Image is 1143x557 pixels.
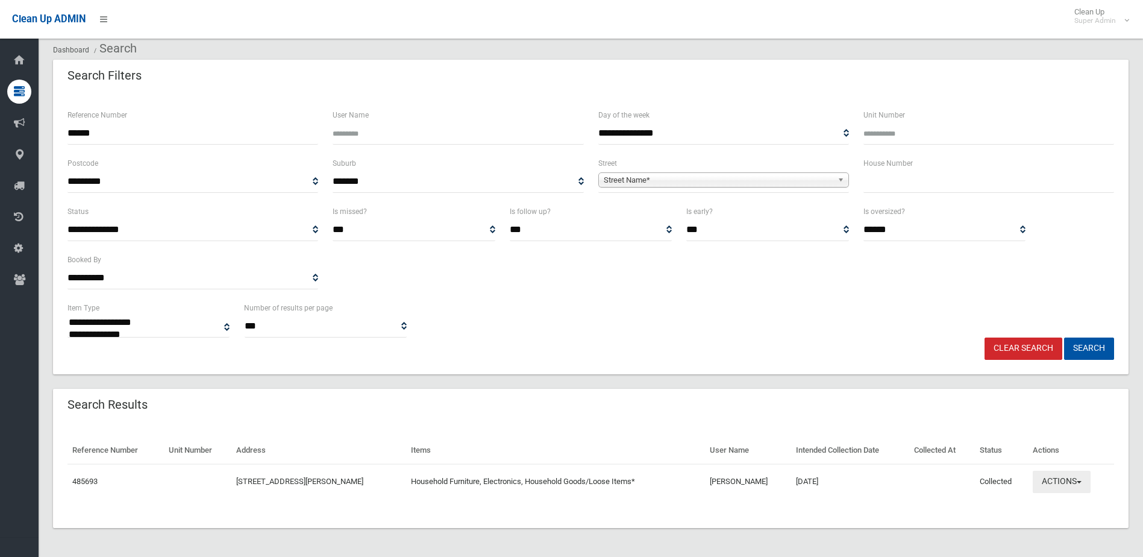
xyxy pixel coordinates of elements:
label: Day of the week [598,109,650,122]
label: User Name [333,109,369,122]
th: Items [406,437,705,464]
th: Actions [1028,437,1114,464]
label: Item Type [67,301,99,315]
button: Actions [1033,471,1091,493]
small: Super Admin [1074,16,1116,25]
label: Suburb [333,157,356,170]
button: Search [1064,338,1114,360]
header: Search Results [53,393,162,417]
span: Clean Up [1068,7,1128,25]
label: Is follow up? [510,205,551,218]
label: Reference Number [67,109,127,122]
a: Dashboard [53,46,89,54]
label: Number of results per page [244,301,333,315]
label: Postcode [67,157,98,170]
label: Unit Number [863,109,905,122]
header: Search Filters [53,64,156,87]
a: [STREET_ADDRESS][PERSON_NAME] [236,477,363,486]
th: Reference Number [67,437,164,464]
label: House Number [863,157,913,170]
label: Is early? [686,205,713,218]
label: Is oversized? [863,205,905,218]
li: Search [91,37,137,60]
a: 485693 [72,477,98,486]
label: Status [67,205,89,218]
label: Booked By [67,253,101,266]
th: Address [231,437,406,464]
label: Is missed? [333,205,367,218]
td: [DATE] [791,464,910,499]
span: Clean Up ADMIN [12,13,86,25]
label: Street [598,157,617,170]
span: Street Name* [604,173,833,187]
td: Collected [975,464,1028,499]
th: User Name [705,437,791,464]
th: Unit Number [164,437,231,464]
td: Household Furniture, Electronics, Household Goods/Loose Items* [406,464,705,499]
th: Intended Collection Date [791,437,910,464]
th: Collected At [909,437,975,464]
td: [PERSON_NAME] [705,464,791,499]
a: Clear Search [985,338,1062,360]
th: Status [975,437,1028,464]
